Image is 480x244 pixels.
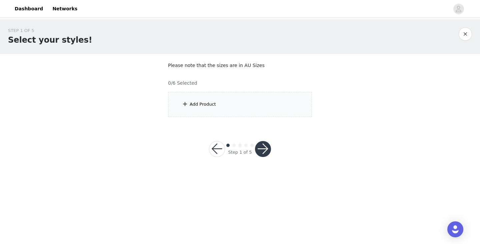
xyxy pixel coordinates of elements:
[168,80,197,87] h4: 0/6 Selected
[168,62,312,69] p: Please note that the sizes are in AU Sizes
[447,221,463,237] div: Open Intercom Messenger
[8,34,92,46] h1: Select your styles!
[190,101,216,108] div: Add Product
[8,27,92,34] div: STEP 1 OF 5
[11,1,47,16] a: Dashboard
[48,1,81,16] a: Networks
[455,4,462,14] div: avatar
[228,149,252,156] div: Step 1 of 5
